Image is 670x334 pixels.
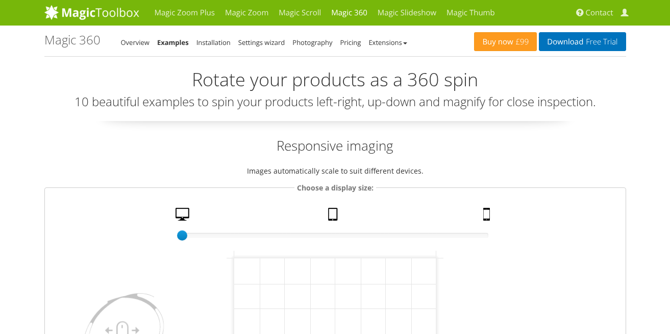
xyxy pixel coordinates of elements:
h2: Rotate your products as a 360 spin [44,69,626,90]
span: Contact [586,8,613,18]
img: MagicToolbox.com - Image tools for your website [44,5,139,20]
h2: Responsive imaging [44,136,626,155]
a: Photography [292,38,332,47]
a: Installation [196,38,231,47]
a: DownloadFree Trial [539,32,626,51]
a: Examples [157,38,189,47]
h1: Magic 360 [44,33,101,46]
span: £99 [513,38,529,46]
p: Images automatically scale to suit different devices. [44,165,626,177]
a: Settings wizard [238,38,285,47]
a: Mobile [479,208,497,226]
span: Free Trial [583,38,617,46]
legend: Choose a display size: [294,182,376,194]
a: Tablet [324,208,344,226]
h3: 10 beautiful examples to spin your products left-right, up-down and magnify for close inspection. [44,95,626,108]
a: Extensions [368,38,407,47]
a: Pricing [340,38,361,47]
a: Desktop [171,208,196,226]
a: Overview [121,38,150,47]
a: Buy now£99 [474,32,537,51]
